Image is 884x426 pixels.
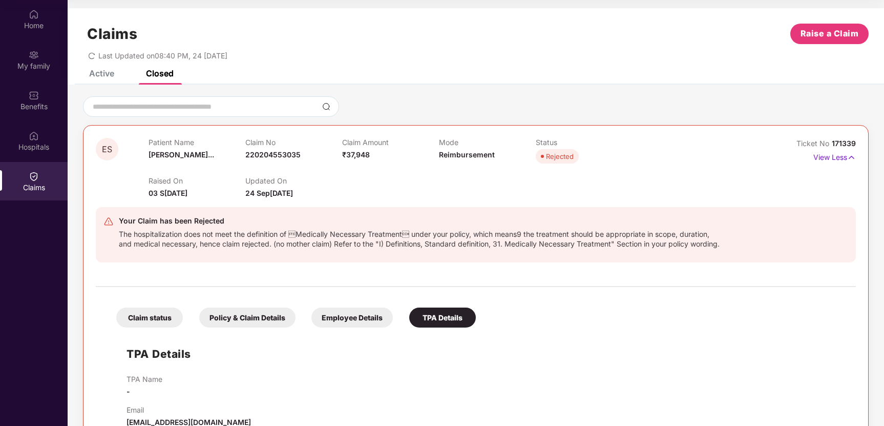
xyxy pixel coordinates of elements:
span: redo [88,51,95,60]
div: Rejected [546,151,574,161]
img: svg+xml;base64,PHN2ZyB4bWxucz0iaHR0cDovL3d3dy53My5vcmcvMjAwMC9zdmciIHdpZHRoPSIyNCIgaGVpZ2h0PSIyNC... [103,216,114,227]
span: 171339 [832,139,856,148]
span: - [127,387,130,396]
span: Last Updated on 08:40 PM, 24 [DATE] [98,51,227,60]
p: View Less [813,149,856,163]
img: svg+xml;base64,PHN2ZyBpZD0iU2VhcmNoLTMyeDMyIiB4bWxucz0iaHR0cDovL3d3dy53My5vcmcvMjAwMC9zdmciIHdpZH... [322,103,330,111]
h1: Claims [87,25,137,43]
img: svg+xml;base64,PHN2ZyBpZD0iQmVuZWZpdHMiIHhtbG5zPSJodHRwOi8vd3d3LnczLm9yZy8yMDAwL3N2ZyIgd2lkdGg9Ij... [29,90,39,100]
span: ES [102,145,112,154]
p: Status [536,138,633,147]
img: svg+xml;base64,PHN2ZyBpZD0iSG9zcGl0YWxzIiB4bWxucz0iaHR0cDovL3d3dy53My5vcmcvMjAwMC9zdmciIHdpZHRoPS... [29,131,39,141]
img: svg+xml;base64,PHN2ZyB3aWR0aD0iMjAiIGhlaWdodD0iMjAiIHZpZXdCb3g9IjAgMCAyMCAyMCIgZmlsbD0ibm9uZSIgeG... [29,50,39,60]
span: ₹37,948 [342,150,370,159]
img: svg+xml;base64,PHN2ZyBpZD0iSG9tZSIgeG1sbnM9Imh0dHA6Ly93d3cudzMub3JnLzIwMDAvc3ZnIiB3aWR0aD0iMjAiIG... [29,9,39,19]
span: Ticket No [796,139,832,148]
div: Claim status [116,308,183,328]
img: svg+xml;base64,PHN2ZyBpZD0iQ2xhaW0iIHhtbG5zPSJodHRwOi8vd3d3LnczLm9yZy8yMDAwL3N2ZyIgd2lkdGg9IjIwIi... [29,171,39,181]
span: [PERSON_NAME]... [149,150,214,159]
p: Updated On [245,176,342,185]
h1: TPA Details [127,346,191,362]
button: Raise a Claim [790,24,869,44]
div: The hospitalization does not meet the definition of Medically Necessary Treatment under your po... [119,227,724,249]
p: Email [127,405,251,414]
div: Policy & Claim Details [199,308,296,328]
span: 24 Sep[DATE] [245,189,293,197]
p: Raised On [149,176,245,185]
div: TPA Details [409,308,476,328]
span: 220204553035 [245,150,301,159]
p: Claim Amount [342,138,439,147]
span: Reimbursement [439,150,495,159]
p: TPA Name [127,375,162,383]
div: Active [89,68,114,78]
p: Claim No [245,138,342,147]
p: Mode [439,138,536,147]
img: svg+xml;base64,PHN2ZyB4bWxucz0iaHR0cDovL3d3dy53My5vcmcvMjAwMC9zdmciIHdpZHRoPSIxNyIgaGVpZ2h0PSIxNy... [847,152,856,163]
span: Raise a Claim [801,27,859,40]
div: Employee Details [311,308,393,328]
div: Your Claim has been Rejected [119,215,724,227]
span: 03 S[DATE] [149,189,187,197]
p: Patient Name [149,138,245,147]
div: Closed [146,68,174,78]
